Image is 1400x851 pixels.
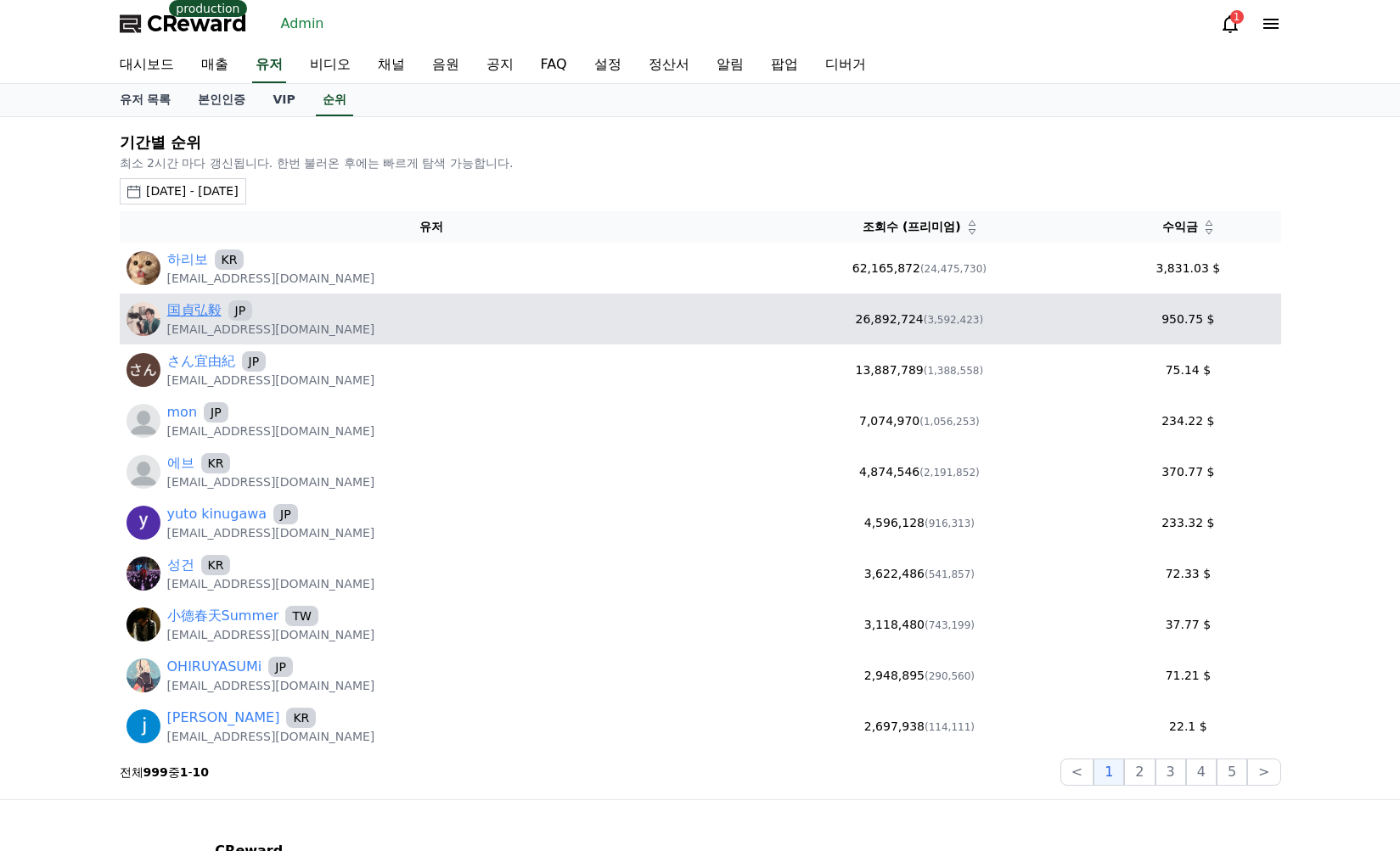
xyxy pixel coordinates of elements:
td: 7,074,970 [743,395,1095,446]
p: [EMAIL_ADDRESS][DOMAIN_NAME] [167,270,375,287]
a: 알림 [703,48,757,83]
a: 유저 [252,48,286,83]
td: 26,892,724 [743,294,1095,344]
span: (114,111) [925,721,975,733]
button: [DATE] - [DATE] [120,178,246,204]
a: CReward [120,10,247,37]
img: https://lh3.googleusercontent.com/a/ACg8ocIeB3fKyY6fN0GaUax-T_VWnRXXm1oBEaEwHbwvSvAQlCHff8Lg=s96-c [127,302,160,336]
td: 13,887,789 [743,344,1095,395]
a: 성건 [167,555,194,575]
img: https://cdn.creward.net/profile/user/profile_blank.webp [127,455,160,489]
td: 234.22 $ [1095,395,1280,446]
th: 유저 [120,211,744,243]
span: JP [228,300,253,321]
img: profile_blank.webp [127,404,160,438]
p: [EMAIL_ADDRESS][DOMAIN_NAME] [167,575,375,592]
button: > [1247,759,1280,786]
span: Messages [141,564,191,578]
span: (743,199) [925,619,975,631]
td: 37.77 $ [1095,599,1280,650]
p: [EMAIL_ADDRESS][DOMAIN_NAME] [167,626,375,643]
a: OHIRUYASUMi [167,657,262,677]
h2: 기간별 순위 [120,131,1281,154]
a: 채널 [364,48,419,83]
p: [EMAIL_ADDRESS][DOMAIN_NAME] [167,524,375,541]
span: (541,857) [925,568,975,580]
a: 정산서 [635,48,703,83]
strong: 1 [180,765,188,779]
span: (24,475,730) [920,263,987,275]
span: (916,313) [925,518,975,529]
td: 4,874,546 [743,446,1095,497]
button: 3 [1155,759,1186,786]
div: 1 [1230,10,1244,24]
a: 음원 [419,48,473,83]
span: JP [242,351,267,372]
img: https://cdn.creward.net/profile/user/YY02Feb 1, 2025084724_194c4dfe65bc54accc0021efd9d1c3d9119ff3... [127,658,160,692]
p: [EMAIL_ADDRESS][DOMAIN_NAME] [167,423,375,439]
span: KR [201,555,231,575]
strong: 999 [143,765,168,779]
span: (290,560) [925,670,975,682]
img: https://lh3.googleusercontent.com/a/ACg8ocJyqIvzcjOKCc7CLR06tbfW3SYXcHq8ceDLY-NhrBxcOt2D2w=s96-c [127,353,160,387]
a: 디버거 [812,48,880,83]
span: 수익금 [1162,218,1198,236]
a: 비디오 [296,48,364,83]
a: 설정 [581,48,635,83]
p: 전체 중 - [120,764,210,781]
td: 950.75 $ [1095,294,1280,344]
a: 에브 [167,453,194,473]
button: 1 [1094,759,1124,786]
span: KR [286,708,316,728]
span: (3,592,423) [924,314,983,326]
a: 유저 목록 [106,84,185,116]
a: 매출 [188,48,242,83]
td: 3,831.03 $ [1095,243,1280,294]
img: https://lh3.googleusercontent.com/a/ACg8ocK2-ymPU6yPXNZc0UpQIWxPFyKNa061eLdx_QEPluVbFacf7PVP=s96-c [127,607,160,641]
p: [EMAIL_ADDRESS][DOMAIN_NAME] [167,321,375,338]
span: Settings [251,563,293,577]
a: Admin [274,10,331,37]
span: Home [43,563,73,577]
td: 22.1 $ [1095,701,1280,752]
a: 팝업 [757,48,812,83]
td: 3,622,486 [743,548,1095,599]
td: 2,697,938 [743,701,1095,752]
a: mon [167,402,198,423]
a: さん宜由紀 [167,351,235,372]
a: [PERSON_NAME] [167,708,280,728]
span: TW [285,606,318,626]
a: 공지 [473,48,527,83]
p: [EMAIL_ADDRESS][DOMAIN_NAME] [167,728,375,745]
span: (2,191,852) [919,467,979,479]
a: VIP [259,84,308,116]
a: Settings [219,538,326,580]
a: 본인인증 [184,84,259,116]
a: 小德春天Summer [167,606,279,626]
span: (1,388,558) [924,365,983,377]
strong: 10 [193,765,209,779]
td: 72.33 $ [1095,548,1280,599]
img: https://lh3.googleusercontent.com/a/ACg8ocLOmR619qD5XjEFh2fKLs4Q84ZWuCVfCizvQOTI-vw1qp5kxHyZ=s96-c [127,251,160,285]
img: https://lh3.googleusercontent.com/a/ACg8ocKLRoROBHiwEkApVtST8NB5ikJ-xpUODUrMCBKq5Z3Y3KOUWQ=s96-c [127,506,160,540]
a: Messages [112,538,219,580]
td: 233.32 $ [1095,497,1280,548]
button: 5 [1217,759,1247,786]
span: JP [268,657,293,677]
a: 대시보드 [106,48,188,83]
a: 순위 [316,84,353,116]
p: [EMAIL_ADDRESS][DOMAIN_NAME] [167,473,375,490]
span: KR [201,453,231,473]
span: KR [215,249,245,270]
span: (1,056,253) [919,416,979,428]
img: https://lh3.googleusercontent.com/a/ACg8ocIt0ydkE3obCPUm87_ziT833SW9mbspwqfb8T1DleSzxWQYhQ=s96-c [127,709,160,743]
button: 4 [1186,759,1217,786]
p: [EMAIL_ADDRESS][DOMAIN_NAME] [167,372,375,389]
td: 2,948,895 [743,650,1095,701]
span: JP [273,504,298,524]
a: 1 [1220,14,1240,34]
span: JP [204,402,228,423]
button: < [1060,759,1094,786]
span: 조회수 (프리미엄) [863,218,961,236]
p: 최소 2시간 마다 갱신됩니다. 한번 불러온 후에는 빠르게 탐색 가능합니다. [120,154,1281,171]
